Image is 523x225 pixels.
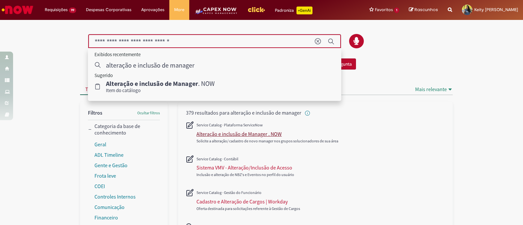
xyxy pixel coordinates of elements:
span: More [174,7,184,13]
span: Rascunhos [414,7,438,13]
img: CapexLogo5.png [194,7,238,20]
img: ServiceNow [1,3,34,16]
img: click_logo_yellow_360x200.png [247,5,265,14]
span: 99 [69,8,76,13]
span: Favoritos [375,7,393,13]
span: Aprovações [141,7,164,13]
p: +GenAi [296,7,312,14]
span: Requisições [45,7,68,13]
span: Despesas Corporativas [86,7,131,13]
span: Keity [PERSON_NAME] [474,7,518,12]
div: Padroniza [275,7,312,14]
span: 1 [394,8,399,13]
a: Rascunhos [409,7,438,13]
